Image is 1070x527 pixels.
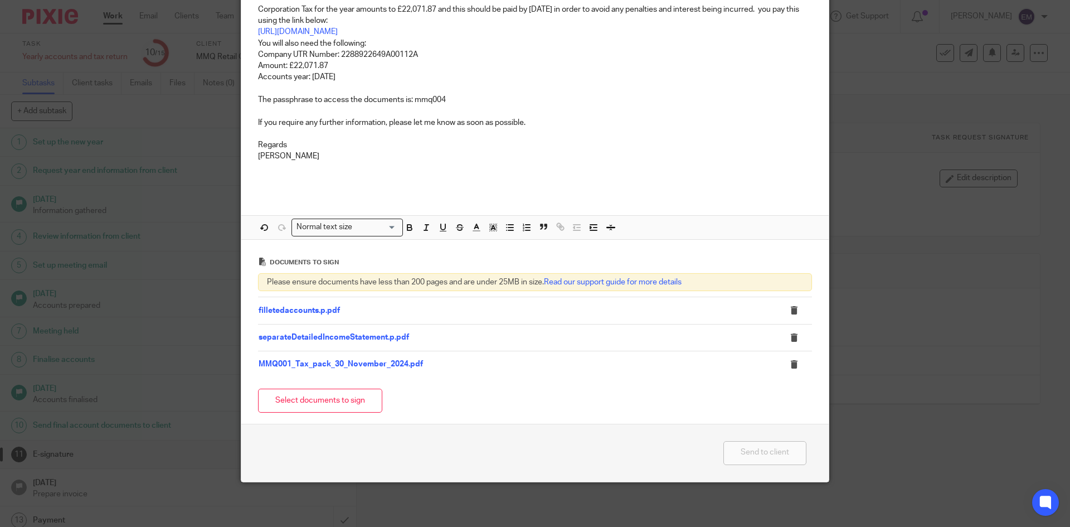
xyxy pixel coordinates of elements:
input: Search for option [356,221,396,233]
p: If you require any further information, please let me know as soon as possible. [258,117,812,128]
button: Send to client [723,441,806,465]
p: [PERSON_NAME] [258,151,812,162]
a: MMQ001_Tax_pack_30_November_2024.pdf [259,360,423,368]
p: The passphrase to access the documents is: mmq004 [258,94,812,105]
a: filletedaccounts.p.pdf [259,307,340,315]
a: Read our support guide for more details [544,278,682,286]
div: Please ensure documents have less than 200 pages and are under 25MB in size. [258,273,812,291]
a: separateDetailedIncomeStatement.p.pdf [259,333,409,341]
span: Normal text size [294,221,355,233]
button: Select documents to sign [258,389,382,413]
p: Regards [258,139,812,151]
div: Search for option [291,219,403,236]
span: Documents to sign [270,259,339,265]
